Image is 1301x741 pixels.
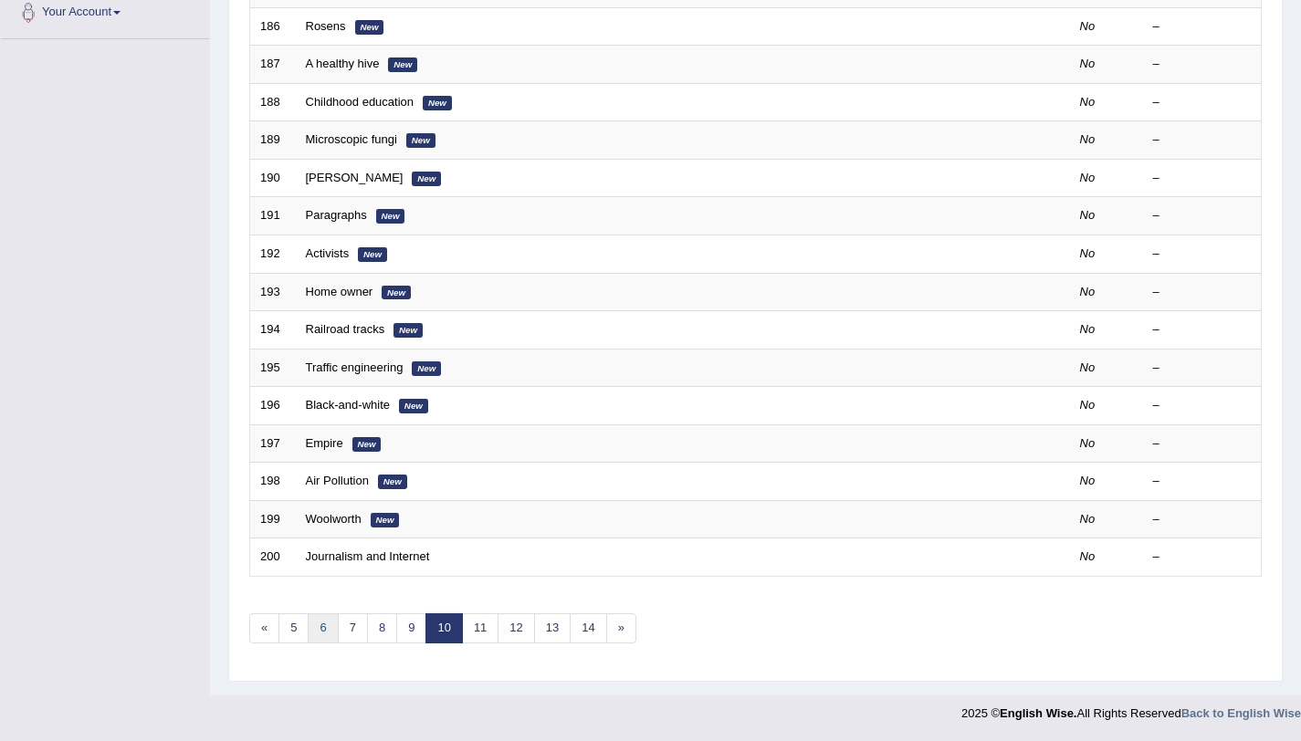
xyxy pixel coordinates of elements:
[570,613,606,643] a: 14
[250,424,296,463] td: 197
[338,613,368,643] a: 7
[406,133,435,148] em: New
[1080,512,1096,526] em: No
[306,322,385,336] a: Railroad tracks
[250,121,296,160] td: 189
[1181,706,1301,720] a: Back to English Wise
[367,613,397,643] a: 8
[1080,436,1096,450] em: No
[382,286,411,300] em: New
[376,209,405,224] em: New
[1080,285,1096,298] em: No
[249,613,279,643] a: «
[412,172,441,186] em: New
[1153,548,1252,566] div: –
[306,57,380,70] a: A healthy hive
[425,613,462,643] a: 10
[423,96,452,110] em: New
[250,83,296,121] td: 188
[306,474,369,487] a: Air Pollution
[1080,132,1096,146] em: No
[388,57,417,72] em: New
[306,285,373,298] a: Home owner
[250,500,296,538] td: 199
[306,398,391,412] a: Black-and-white
[306,360,404,374] a: Traffic engineering
[378,475,407,489] em: New
[606,613,636,643] a: »
[1153,131,1252,149] div: –
[1080,549,1096,563] em: No
[1153,435,1252,453] div: –
[352,437,382,452] em: New
[250,538,296,577] td: 200
[412,361,441,376] em: New
[1153,473,1252,490] div: –
[250,387,296,425] td: 196
[250,311,296,350] td: 194
[1080,322,1096,336] em: No
[358,247,387,262] em: New
[1153,56,1252,73] div: –
[534,613,571,643] a: 13
[306,132,397,146] a: Microscopic fungi
[396,613,426,643] a: 9
[498,613,534,643] a: 12
[1153,18,1252,36] div: –
[399,399,428,413] em: New
[1153,321,1252,339] div: –
[278,613,309,643] a: 5
[1080,360,1096,374] em: No
[1080,171,1096,184] em: No
[306,171,404,184] a: [PERSON_NAME]
[1080,474,1096,487] em: No
[1000,706,1076,720] strong: English Wise.
[1080,246,1096,260] em: No
[306,19,346,33] a: Rosens
[306,512,362,526] a: Woolworth
[250,197,296,235] td: 191
[250,349,296,387] td: 195
[306,208,367,222] a: Paragraphs
[1153,284,1252,301] div: –
[306,246,350,260] a: Activists
[250,159,296,197] td: 190
[306,549,430,563] a: Journalism and Internet
[1080,95,1096,109] em: No
[393,323,423,338] em: New
[250,46,296,84] td: 187
[1080,19,1096,33] em: No
[250,7,296,46] td: 186
[1153,511,1252,528] div: –
[961,695,1301,722] div: 2025 © All Rights Reserved
[1153,360,1252,377] div: –
[1153,170,1252,187] div: –
[1153,397,1252,414] div: –
[250,235,296,273] td: 192
[250,463,296,501] td: 198
[371,513,400,527] em: New
[1080,208,1096,222] em: No
[308,613,338,643] a: 6
[1153,245,1252,263] div: –
[250,273,296,311] td: 193
[306,95,414,109] a: Childhood education
[306,436,343,450] a: Empire
[1080,398,1096,412] em: No
[1080,57,1096,70] em: No
[1153,94,1252,111] div: –
[355,20,384,35] em: New
[1153,207,1252,224] div: –
[462,613,498,643] a: 11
